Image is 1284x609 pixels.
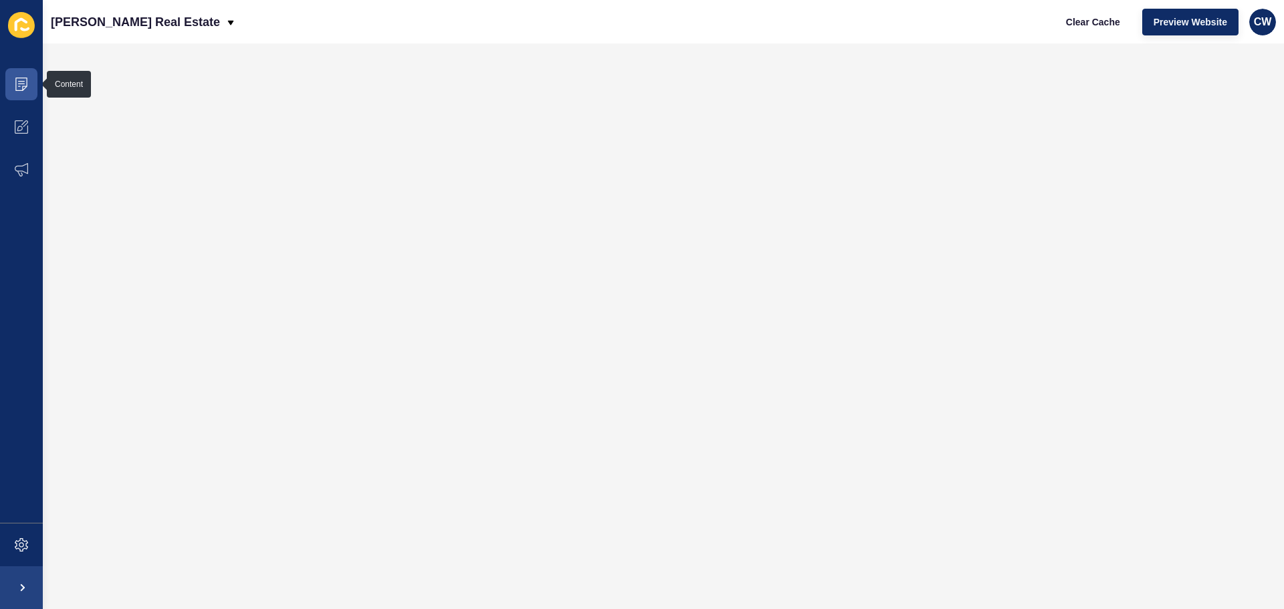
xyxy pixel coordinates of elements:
span: CW [1254,15,1272,29]
span: Clear Cache [1066,15,1120,29]
p: [PERSON_NAME] Real Estate [51,5,220,39]
button: Preview Website [1142,9,1239,35]
button: Clear Cache [1055,9,1132,35]
span: Preview Website [1154,15,1227,29]
div: Content [55,79,83,90]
